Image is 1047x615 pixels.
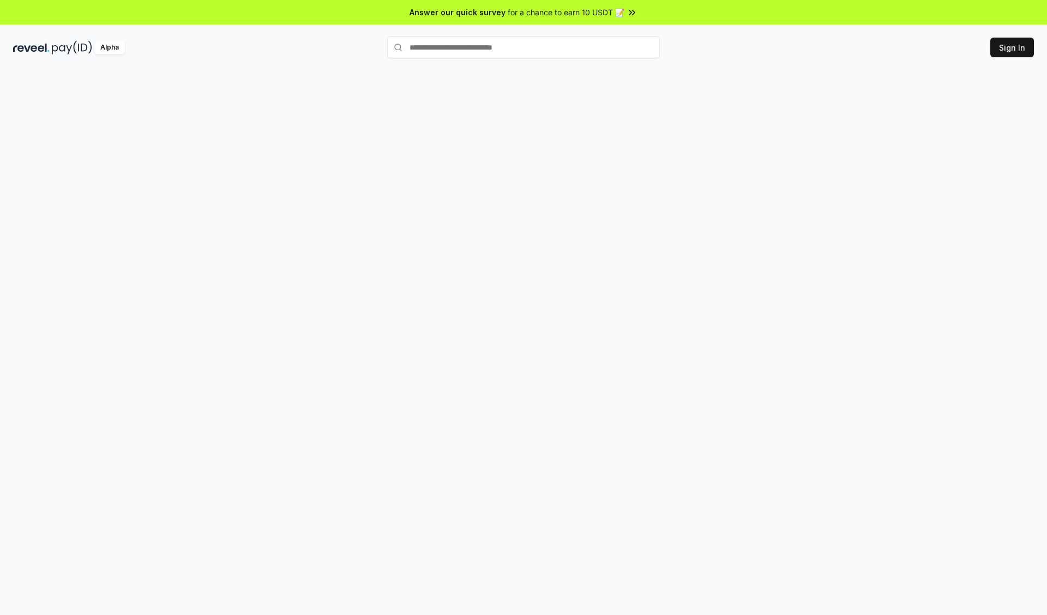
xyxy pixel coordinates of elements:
span: Answer our quick survey [410,7,506,18]
span: for a chance to earn 10 USDT 📝 [508,7,624,18]
div: Alpha [94,41,125,54]
img: pay_id [52,41,92,54]
button: Sign In [990,38,1034,57]
img: reveel_dark [13,41,50,54]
